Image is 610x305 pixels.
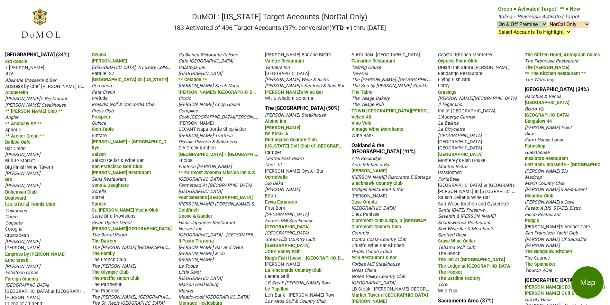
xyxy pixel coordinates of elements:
[265,77,329,82] span: [PERSON_NAME] Wine & Bistro
[265,105,340,111] a: The [GEOGRAPHIC_DATA] (50%)
[92,138,176,145] span: [PERSON_NAME] - [GEOGRAPHIC_DATA]
[5,295,41,300] span: [PERSON_NAME]
[178,96,191,101] span: Ciccio
[92,102,154,107] span: Presidio Golf & Concordia Club
[265,83,344,89] span: [PERSON_NAME]'s Seafood & Raw Bar
[178,120,214,126] span: [PERSON_NAME]
[173,12,386,22] h1: DuMOL: [US_STATE] Target Accounts (NorCal Only)
[438,288,457,294] span: Wild Fish
[5,264,40,269] span: [PERSON_NAME]
[5,139,31,145] span: Balboa Cafe
[525,218,539,224] span: Poggio
[92,201,106,207] span: Spruce
[438,298,494,304] a: Sacramento Area (37%)
[351,65,381,70] span: Tasting House
[438,139,482,145] span: [GEOGRAPHIC_DATA]
[5,65,44,71] span: 7 [PERSON_NAME]
[265,237,315,242] span: Green Hills Country Club
[498,6,580,12] span: Green = Activated Target | ** = New
[92,263,136,269] span: The [PERSON_NAME]
[438,102,462,107] span: Il Tegamino
[351,230,369,236] span: Commis
[265,156,304,161] span: Central Park Bistro
[92,270,129,275] span: The Olympic Club
[92,294,182,300] span: The [PERSON_NAME], [GEOGRAPHIC_DATA]
[351,90,372,95] span: The Table
[351,292,428,298] span: Market Tavern [GEOGRAPHIC_DATA]
[178,214,212,219] span: Goose & Gander
[525,297,551,302] span: Gravity Haus
[265,71,309,76] span: [GEOGRAPHIC_DATA]
[351,217,448,224] span: Claremont Club & Spa, a [GEOGRAPHIC_DATA]
[178,89,262,95] span: [PERSON_NAME]'s [GEOGRAPHIC_DATA]
[351,127,403,132] span: Vintage Wine Merchants
[525,77,554,82] span: The Waterboy
[438,214,496,219] span: Seventh & [PERSON_NAME]
[351,262,400,267] span: Forbes Mill Steakhouse
[5,270,38,275] span: Estiatorio Ornos
[178,183,252,188] span: Farmstead At [GEOGRAPHIC_DATA]
[178,102,240,107] span: [PERSON_NAME] Chop House
[438,182,533,188] span: [GEOGRAPHIC_DATA] at [GEOGRAPHIC_DATA]
[438,226,494,232] span: Soif Wine Bar & Merchants
[265,162,281,167] span: Chez TJ
[5,96,67,101] span: [PERSON_NAME]'s Restaurant
[178,114,269,120] span: Cook [GEOGRAPHIC_DATA][PERSON_NAME]
[351,114,371,120] span: Velvet 48
[178,288,193,294] span: Market
[525,156,568,161] span: Insalata's Restaurant
[351,274,405,279] span: Green Valley Country Club
[525,137,563,143] span: Farm House Local
[525,284,605,290] span: [PERSON_NAME][GEOGRAPHIC_DATA]
[92,127,114,132] span: Rich Table
[173,24,386,32] h2: 183 Activated of 496 Target Accounts (37% conversion) ) thru [DATE]
[525,58,578,64] span: The Firehouse Restaurant
[525,168,568,174] span: [PERSON_NAME] Blu
[438,188,524,194] span: [PERSON_NAME] at [GEOGRAPHIC_DATA]
[5,239,40,244] span: [PERSON_NAME]
[438,114,475,120] span: L'Auberge Carmel
[265,125,300,130] span: [PERSON_NAME]
[351,175,431,180] span: [PERSON_NAME] Ristorante E Bottega
[5,183,40,188] span: [PERSON_NAME]
[525,291,584,296] span: [PERSON_NAME] Grill & Pier
[265,119,286,124] span: Alpine Inn
[92,145,99,151] span: Rye
[178,201,260,207] span: [PERSON_NAME] [PERSON_NAME] Star
[351,286,453,292] span: LB Steak - [PERSON_NAME][GEOGRAPHIC_DATA]
[525,181,564,186] span: Marin Country Club
[92,207,158,213] span: St. [PERSON_NAME] Yacht Club
[265,112,326,118] span: [PERSON_NAME] Steakhouse
[92,189,106,194] span: Sorella
[438,195,490,200] span: Saison Cellar & Wine Bar
[438,96,517,101] span: [PERSON_NAME][GEOGRAPHIC_DATA]
[351,181,403,186] span: Blackhawk Country Club
[525,205,581,211] span: Paseo: A [US_STATE] Bistro
[5,52,69,58] a: [GEOGRAPHIC_DATA] (34%)
[92,214,135,219] span: State Bird Provisions
[92,238,116,244] span: The Battery
[5,78,56,83] span: Absinthe Brasserie & Bar
[92,176,126,182] span: Sens Restaurant
[265,137,317,143] span: Burlingame Country Club
[92,71,114,76] span: Parallel 37
[5,276,38,282] span: Foreign Cinema
[351,142,416,155] a: Oakland & the [GEOGRAPHIC_DATA] (41%)
[178,276,222,281] span: [GEOGRAPHIC_DATA]
[351,224,401,230] span: Claremont Country Club
[178,245,243,250] span: [PERSON_NAME] Bar and Oven
[265,280,330,286] span: LB Steak [PERSON_NAME] Row
[438,251,460,256] span: The Bench
[438,238,475,244] span: Stave Wine Cellar
[265,230,309,236] span: [GEOGRAPHIC_DATA]
[92,133,107,138] span: Rintaro
[351,280,395,286] span: [GEOGRAPHIC_DATA]
[525,212,560,217] span: Picco Restaurant
[178,133,232,138] span: [PERSON_NAME] Trattoria
[92,232,127,238] span: The Barrel Room
[438,276,480,281] span: The Sardine Factory
[438,120,459,126] span: La Balena
[351,299,387,304] span: [PERSON_NAME]
[92,108,114,114] span: Press Club
[265,243,310,248] span: [GEOGRAPHIC_DATA]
